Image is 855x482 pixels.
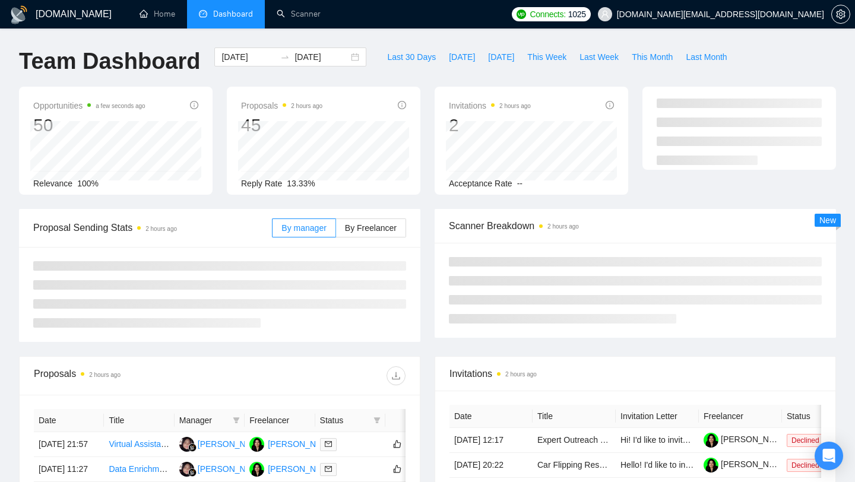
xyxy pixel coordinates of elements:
[449,428,533,453] td: [DATE] 12:17
[179,414,228,427] span: Manager
[33,179,72,188] span: Relevance
[390,437,404,451] button: like
[199,9,207,18] span: dashboard
[34,457,104,482] td: [DATE] 11:27
[831,9,850,19] a: setting
[325,465,332,473] span: mail
[233,417,240,424] span: filter
[527,50,566,64] span: This Week
[245,409,315,432] th: Freelancer
[34,432,104,457] td: [DATE] 21:57
[787,434,824,447] span: Declined
[533,405,616,428] th: Title
[537,460,787,470] a: Car Flipping Research Specialist Needed in [GEOGRAPHIC_DATA]
[345,223,397,233] span: By Freelancer
[815,442,843,470] div: Open Intercom Messenger
[320,414,369,427] span: Status
[616,405,699,428] th: Invitation Letter
[34,366,220,385] div: Proposals
[390,462,404,476] button: like
[787,435,829,445] a: Declined
[268,462,336,475] div: [PERSON_NAME]
[606,101,614,109] span: info-circle
[568,8,586,21] span: 1025
[533,453,616,478] td: Car Flipping Research Specialist Needed in London
[530,8,565,21] span: Connects:
[33,114,145,137] div: 50
[482,47,521,66] button: [DATE]
[704,459,789,469] a: [PERSON_NAME]
[679,47,733,66] button: Last Month
[381,47,442,66] button: Last 30 Days
[393,464,401,474] span: like
[33,220,272,235] span: Proposal Sending Stats
[387,371,405,380] span: download
[175,409,245,432] th: Manager
[325,440,332,448] span: mail
[249,439,336,448] a: OK[PERSON_NAME]
[179,462,194,477] img: N
[632,50,673,64] span: This Month
[104,432,174,457] td: Virtual Assistant Wanted - DYS Amsterdam
[442,47,482,66] button: [DATE]
[787,459,824,472] span: Declined
[198,437,266,451] div: [PERSON_NAME]
[179,439,266,448] a: N[PERSON_NAME]
[188,468,197,477] img: gigradar-bm.png
[449,179,512,188] span: Acceptance Rate
[287,179,315,188] span: 13.33%
[533,428,616,453] td: Expert Outreach Specialist for High-Profile Contacts
[393,439,401,449] span: like
[281,223,326,233] span: By manager
[449,114,531,137] div: 2
[371,411,383,429] span: filter
[387,366,406,385] button: download
[819,215,836,225] span: New
[89,372,121,378] time: 2 hours ago
[704,435,789,444] a: [PERSON_NAME]
[488,50,514,64] span: [DATE]
[140,9,175,19] a: homeHome
[704,458,718,473] img: c1goVuP_CWJl2YRc4NUJek8H-qrzILrYI06Y4UPcPuP5RvAGnc1CI6AQhfAW2sQ7Vf
[33,99,145,113] span: Opportunities
[373,417,381,424] span: filter
[179,464,266,473] a: N[PERSON_NAME]
[277,9,321,19] a: searchScanner
[449,218,822,233] span: Scanner Breakdown
[241,114,322,137] div: 45
[9,5,28,24] img: logo
[449,50,475,64] span: [DATE]
[832,9,850,19] span: setting
[280,52,290,62] span: swap-right
[109,464,282,474] a: Data Enrichment Expert – B2B Boutique Leads
[831,5,850,24] button: setting
[699,405,782,428] th: Freelancer
[241,179,282,188] span: Reply Rate
[249,464,336,473] a: OK[PERSON_NAME]
[625,47,679,66] button: This Month
[249,437,264,452] img: OK
[787,460,829,470] a: Declined
[96,103,145,109] time: a few seconds ago
[104,457,174,482] td: Data Enrichment Expert – B2B Boutique Leads
[449,453,533,478] td: [DATE] 20:22
[294,50,349,64] input: End date
[517,9,526,19] img: upwork-logo.png
[499,103,531,109] time: 2 hours ago
[387,50,436,64] span: Last 30 Days
[505,371,537,378] time: 2 hours ago
[198,462,266,475] div: [PERSON_NAME]
[449,366,821,381] span: Invitations
[221,50,275,64] input: Start date
[579,50,619,64] span: Last Week
[280,52,290,62] span: to
[19,47,200,75] h1: Team Dashboard
[686,50,727,64] span: Last Month
[241,99,322,113] span: Proposals
[291,103,322,109] time: 2 hours ago
[268,437,336,451] div: [PERSON_NAME]
[104,409,174,432] th: Title
[249,462,264,477] img: OK
[601,10,609,18] span: user
[547,223,579,230] time: 2 hours ago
